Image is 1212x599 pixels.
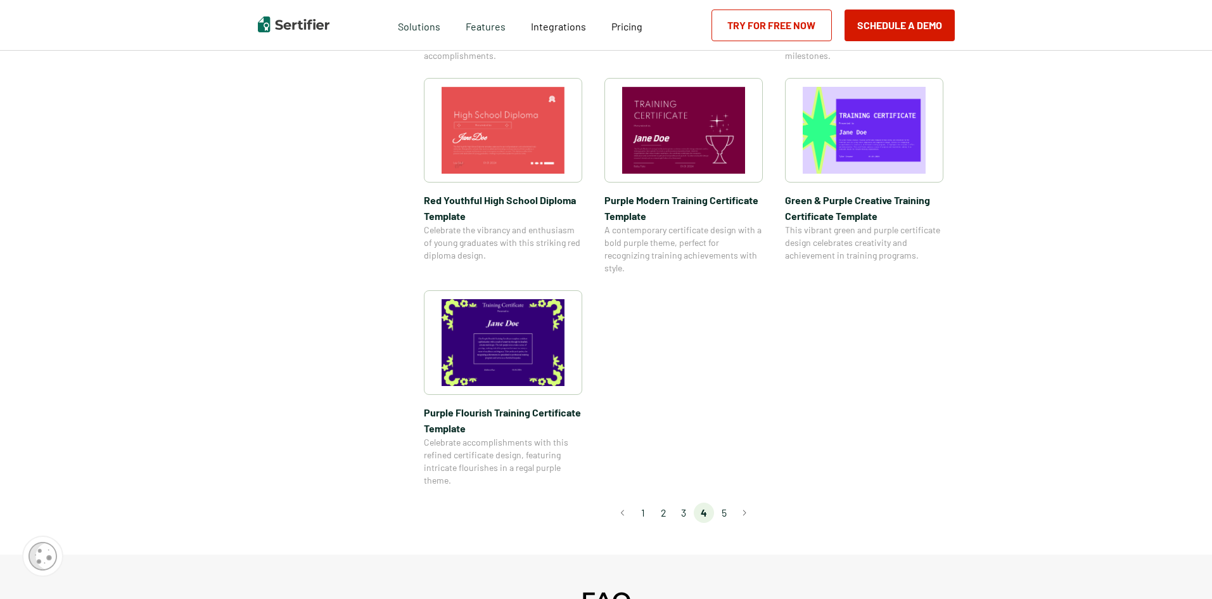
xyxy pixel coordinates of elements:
[803,87,926,174] img: Green & Purple Creative Training Certificate Template
[424,436,582,487] span: Celebrate accomplishments with this refined certificate design, featuring intricate flourishes in...
[466,17,506,33] span: Features
[1149,538,1212,599] iframe: Chat Widget
[633,503,653,523] li: page 1
[29,542,57,570] img: Cookie Popup Icon
[611,20,642,32] span: Pricing
[604,224,763,274] span: A contemporary certificate design with a bold purple theme, perfect for recognizing training achi...
[694,503,714,523] li: page 4
[398,17,440,33] span: Solutions
[424,192,582,224] span: Red Youthful High School Diploma Template
[734,503,755,523] button: Go to next page
[673,503,694,523] li: page 3
[531,17,586,33] a: Integrations
[442,87,565,174] img: Red Youthful High School Diploma Template
[785,78,943,274] a: Green & Purple Creative Training Certificate TemplateGreen & Purple Creative Training Certificate...
[785,192,943,224] span: Green & Purple Creative Training Certificate Template
[653,503,673,523] li: page 2
[845,10,955,41] button: Schedule a Demo
[613,503,633,523] button: Go to previous page
[604,192,763,224] span: Purple Modern Training Certificate Template
[531,20,586,32] span: Integrations
[442,299,565,386] img: Purple Flourish Training Certificate Template
[258,16,329,32] img: Sertifier | Digital Credentialing Platform
[424,290,582,487] a: Purple Flourish Training Certificate TemplatePurple Flourish Training Certificate TemplateCelebra...
[424,224,582,262] span: Celebrate the vibrancy and enthusiasm of young graduates with this striking red diploma design.
[611,17,642,33] a: Pricing
[622,87,745,174] img: Purple Modern Training Certificate Template
[714,503,734,523] li: page 5
[424,404,582,436] span: Purple Flourish Training Certificate Template
[424,78,582,274] a: Red Youthful High School Diploma TemplateRed Youthful High School Diploma TemplateCelebrate the v...
[785,224,943,262] span: This vibrant green and purple certificate design celebrates creativity and achievement in trainin...
[711,10,832,41] a: Try for Free Now
[604,78,763,274] a: Purple Modern Training Certificate TemplatePurple Modern Training Certificate TemplateA contempor...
